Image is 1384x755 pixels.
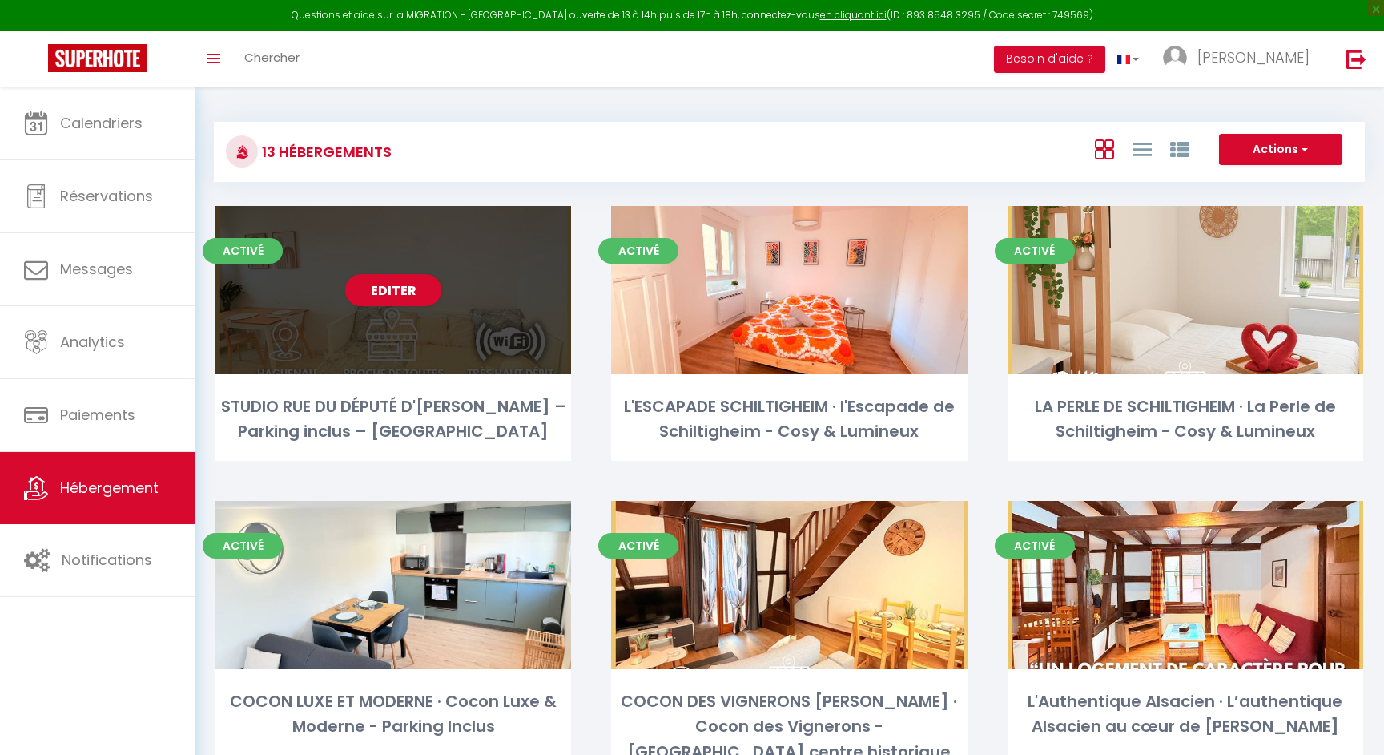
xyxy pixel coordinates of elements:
[345,569,441,601] a: Editer
[611,394,967,445] div: L'ESCAPADE SCHILTIGHEIM · l'Escapade de Schiltigheim - Cosy & Lumineux
[60,259,133,279] span: Messages
[60,186,153,206] span: Réservations
[1346,49,1366,69] img: logout
[1008,394,1363,445] div: LA PERLE DE SCHILTIGHEIM · La Perle de Schiltigheim - Cosy & Lumineux
[741,274,837,306] a: Editer
[598,238,678,264] span: Activé
[820,8,887,22] a: en cliquant ici
[598,533,678,559] span: Activé
[244,49,300,66] span: Chercher
[232,31,312,87] a: Chercher
[1133,135,1152,162] a: Vue en Liste
[60,332,125,352] span: Analytics
[1170,135,1189,162] a: Vue par Groupe
[1070,183,1384,755] iframe: LiveChat chat widget
[203,238,283,264] span: Activé
[741,569,837,601] a: Editer
[995,533,1075,559] span: Activé
[258,134,392,170] h3: 13 Hébergements
[994,46,1105,73] button: Besoin d'aide ?
[48,44,147,72] img: Super Booking
[215,394,571,445] div: STUDIO RUE DU DÉPUTÉ D'[PERSON_NAME] – Parking inclus – [GEOGRAPHIC_DATA]
[60,478,159,498] span: Hébergement
[60,113,143,133] span: Calendriers
[60,405,135,425] span: Paiements
[203,533,283,559] span: Activé
[1095,135,1114,162] a: Vue en Box
[1219,134,1342,166] button: Actions
[1151,31,1330,87] a: ... [PERSON_NAME]
[345,274,441,306] a: Editer
[1163,46,1187,70] img: ...
[1008,689,1363,740] div: L'Authentique Alsacien · L’authentique Alsacien au cœur de [PERSON_NAME]
[62,550,152,570] span: Notifications
[1197,47,1310,67] span: [PERSON_NAME]
[215,689,571,740] div: COCON LUXE ET MODERNE · Cocon Luxe & Moderne - Parking Inclus
[995,238,1075,264] span: Activé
